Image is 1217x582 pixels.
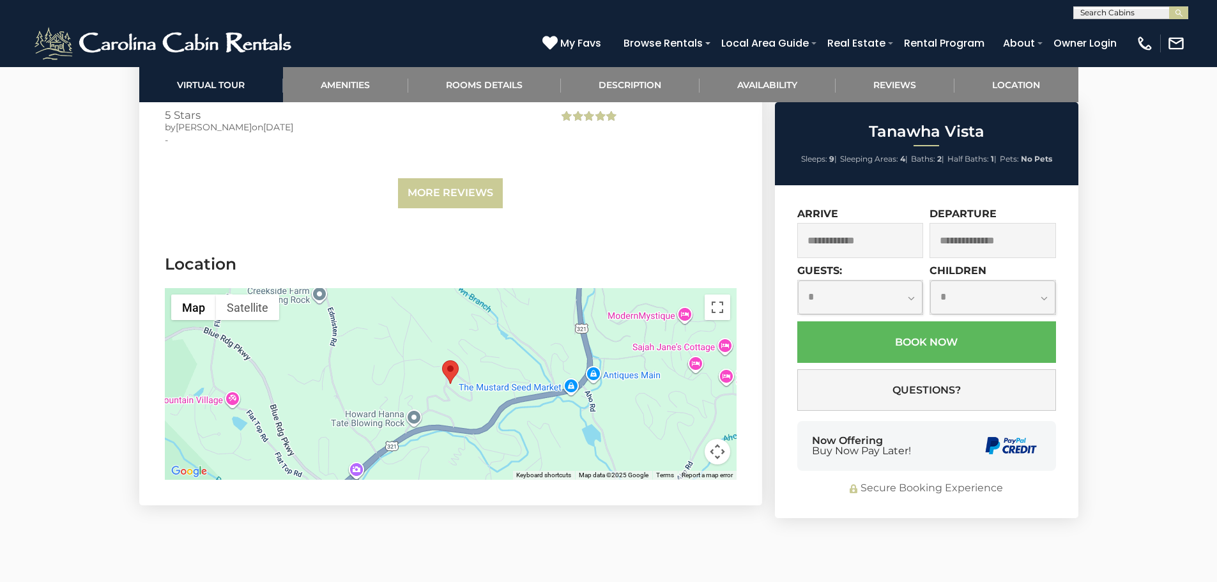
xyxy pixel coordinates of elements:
h3: Location [165,253,737,275]
div: by on [165,121,540,134]
div: Tanawha Vista [442,360,459,384]
h3: 5 Stars [165,109,540,121]
a: Description [561,67,700,102]
span: [DATE] [263,121,293,133]
a: Availability [700,67,836,102]
span: Sleeps: [801,154,827,164]
div: Now Offering [812,436,911,456]
label: Arrive [797,208,838,220]
span: Sleeping Areas: [840,154,898,164]
span: Buy Now Pay Later! [812,446,911,456]
button: Questions? [797,369,1056,411]
img: Google [168,463,210,480]
button: Show satellite imagery [216,295,279,320]
li: | [840,151,908,167]
strong: No Pets [1021,154,1052,164]
span: Map data ©2025 Google [579,471,648,479]
a: Owner Login [1047,32,1123,54]
li: | [911,151,944,167]
a: Open this area in Google Maps (opens a new window) [168,463,210,480]
div: Secure Booking Experience [797,481,1056,496]
a: My Favs [542,35,604,52]
button: Map camera controls [705,439,730,464]
a: More Reviews [398,178,503,208]
label: Departure [930,208,997,220]
a: Report a map error [682,471,733,479]
span: Baths: [911,154,935,164]
a: Rooms Details [408,67,561,102]
h2: Tanawha Vista [778,123,1075,140]
span: Pets: [1000,154,1019,164]
strong: 4 [900,154,905,164]
li: | [947,151,997,167]
strong: 2 [937,154,942,164]
div: - [165,134,540,146]
span: Half Baths: [947,154,989,164]
button: Show street map [171,295,216,320]
img: phone-regular-white.png [1136,34,1154,52]
a: Browse Rentals [617,32,709,54]
a: Local Area Guide [715,32,815,54]
a: About [997,32,1041,54]
a: Terms (opens in new tab) [656,471,674,479]
strong: 9 [829,154,834,164]
button: Keyboard shortcuts [516,471,571,480]
a: Amenities [283,67,408,102]
a: Rental Program [898,32,991,54]
a: Reviews [836,67,954,102]
li: | [801,151,837,167]
span: [PERSON_NAME] [176,121,252,133]
a: Real Estate [821,32,892,54]
label: Children [930,264,986,277]
strong: 1 [991,154,994,164]
img: mail-regular-white.png [1167,34,1185,52]
label: Guests: [797,264,842,277]
img: White-1-2.png [32,24,297,63]
a: Location [954,67,1078,102]
button: Book Now [797,321,1056,363]
span: My Favs [560,35,601,51]
button: Toggle fullscreen view [705,295,730,320]
a: Virtual Tour [139,67,283,102]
